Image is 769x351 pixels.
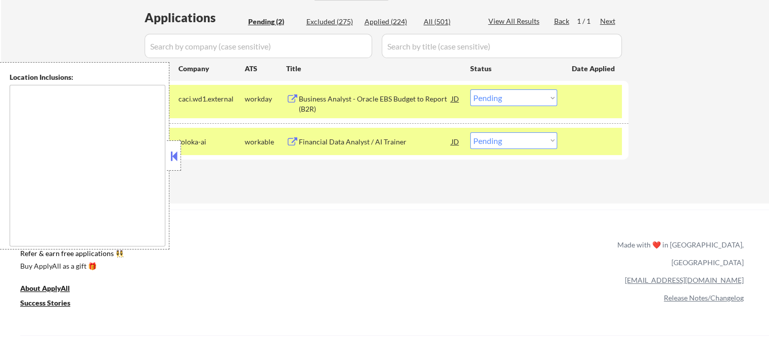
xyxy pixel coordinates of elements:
div: Title [286,64,461,74]
a: [EMAIL_ADDRESS][DOMAIN_NAME] [625,276,744,284]
a: Success Stories [20,297,84,310]
a: Release Notes/Changelog [664,293,744,302]
u: About ApplyAll [20,284,70,292]
div: Buy ApplyAll as a gift 🎁 [20,263,121,270]
a: Buy ApplyAll as a gift 🎁 [20,261,121,273]
div: Company [178,64,245,74]
div: View All Results [488,16,542,26]
div: ATS [245,64,286,74]
div: workday [245,94,286,104]
div: Applications [145,12,245,24]
a: Refer & earn free applications 👯‍♀️ [20,250,406,261]
div: Location Inclusions: [10,72,165,82]
div: Business Analyst - Oracle EBS Budget to Report (B2R) [299,94,451,114]
div: Pending (2) [248,17,299,27]
input: Search by company (case sensitive) [145,34,372,58]
div: toloka-ai [178,137,245,147]
div: JD [450,89,461,108]
div: workable [245,137,286,147]
div: Next [600,16,616,26]
a: About ApplyAll [20,283,84,295]
div: Excluded (275) [306,17,357,27]
div: Date Applied [572,64,616,74]
div: Back [554,16,570,26]
input: Search by title (case sensitive) [382,34,622,58]
div: Financial Data Analyst / AI Trainer [299,137,451,147]
div: Status [470,59,557,77]
div: caci.wd1.external [178,94,245,104]
div: 1 / 1 [577,16,600,26]
div: Applied (224) [365,17,415,27]
div: All (501) [424,17,474,27]
div: Made with ❤️ in [GEOGRAPHIC_DATA], [GEOGRAPHIC_DATA] [613,236,744,271]
div: JD [450,132,461,151]
u: Success Stories [20,298,70,307]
